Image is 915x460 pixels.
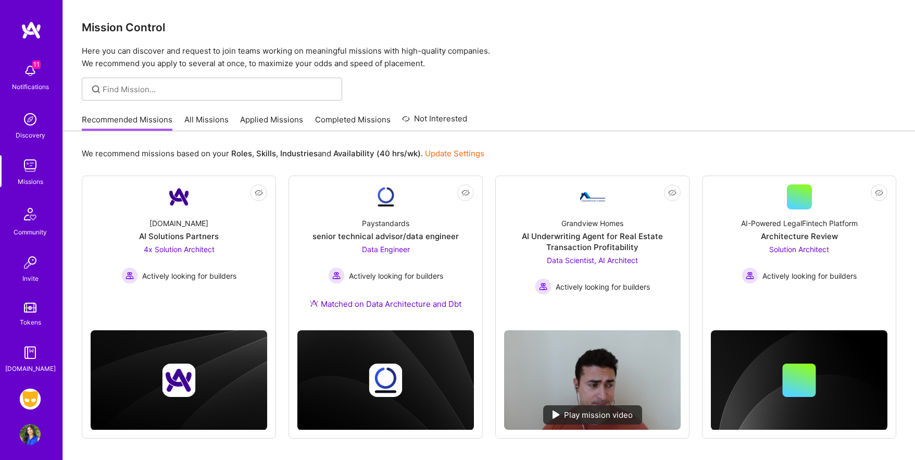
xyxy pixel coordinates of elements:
[297,330,474,430] img: cover
[280,148,318,158] b: Industries
[16,130,45,141] div: Discovery
[256,148,276,158] b: Skills
[761,231,838,242] div: Architecture Review
[369,364,403,397] img: Company logo
[328,267,345,284] img: Actively looking for builders
[556,281,650,292] span: Actively looking for builders
[561,218,623,229] div: Grandview Homes
[504,330,681,430] img: No Mission
[17,424,43,445] a: User Avatar
[373,184,398,209] img: Company Logo
[425,148,484,158] a: Update Settings
[668,189,676,197] i: icon EyeClosed
[20,60,41,81] img: bell
[82,114,172,131] a: Recommended Missions
[362,218,409,229] div: Paystandards
[20,342,41,363] img: guide book
[184,114,229,131] a: All Missions
[82,45,896,70] p: Here you can discover and request to join teams working on meaningful missions with high-quality ...
[333,148,421,158] b: Availability (40 hrs/wk)
[312,231,459,242] div: senior technical advisor/data engineer
[231,148,252,158] b: Roles
[20,317,41,328] div: Tokens
[297,184,474,322] a: Company LogoPaystandardssenior technical advisor/data engineerData Engineer Actively looking for ...
[18,176,43,187] div: Missions
[5,363,56,374] div: [DOMAIN_NAME]
[255,189,263,197] i: icon EyeClosed
[82,148,484,159] p: We recommend missions based on your , , and .
[144,245,215,254] span: 4x Solution Architect
[22,273,39,284] div: Invite
[12,81,49,92] div: Notifications
[875,189,883,197] i: icon EyeClosed
[24,303,36,313] img: tokens
[547,256,638,265] span: Data Scientist, AI Architect
[240,114,303,131] a: Applied Missions
[315,114,391,131] a: Completed Missions
[32,60,41,69] span: 11
[741,218,858,229] div: AI-Powered LegalFintech Platform
[91,330,267,430] img: cover
[20,424,41,445] img: User Avatar
[504,184,681,322] a: Company LogoGrandview HomesAI Underwriting Agent for Real Estate Transaction ProfitabilityData Sc...
[742,267,758,284] img: Actively looking for builders
[543,405,642,425] div: Play mission video
[82,21,896,34] h3: Mission Control
[711,330,887,430] img: cover
[20,252,41,273] img: Invite
[504,231,681,253] div: AI Underwriting Agent for Real Estate Transaction Profitability
[149,218,208,229] div: [DOMAIN_NAME]
[167,184,192,209] img: Company Logo
[20,155,41,176] img: teamwork
[711,184,887,303] a: AI-Powered LegalFintech PlatformArchitecture ReviewSolution Architect Actively looking for builde...
[91,184,267,303] a: Company Logo[DOMAIN_NAME]AI Solutions Partners4x Solution Architect Actively looking for builders...
[535,278,551,295] img: Actively looking for builders
[162,364,196,397] img: Company logo
[121,267,138,284] img: Actively looking for builders
[402,113,467,131] a: Not Interested
[769,245,829,254] span: Solution Architect
[310,299,318,307] img: Ateam Purple Icon
[762,270,857,281] span: Actively looking for builders
[17,389,43,409] a: Grindr: Data + FE + CyberSecurity + QA
[90,83,102,95] i: icon SearchGrey
[20,109,41,130] img: discovery
[142,270,236,281] span: Actively looking for builders
[461,189,470,197] i: icon EyeClosed
[349,270,443,281] span: Actively looking for builders
[20,389,41,409] img: Grindr: Data + FE + CyberSecurity + QA
[580,192,605,202] img: Company Logo
[310,299,461,309] div: Matched on Data Architecture and Dbt
[362,245,410,254] span: Data Engineer
[139,231,219,242] div: AI Solutions Partners
[553,411,560,419] img: play
[21,21,42,40] img: logo
[103,84,334,95] input: Find Mission...
[18,202,43,227] img: Community
[14,227,47,238] div: Community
